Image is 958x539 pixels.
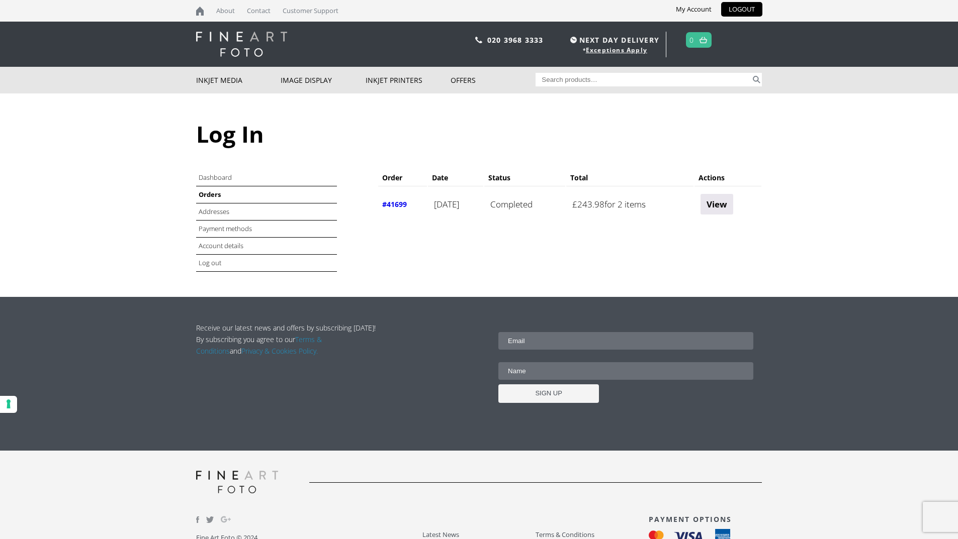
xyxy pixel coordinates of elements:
[434,198,459,210] time: [DATE]
[366,67,451,93] a: Inkjet Printers
[281,67,366,93] a: Image Display
[487,35,544,45] a: 020 3968 3333
[199,224,252,233] a: Payment methods
[498,362,753,380] input: Name
[668,2,719,17] a: My Account
[488,173,510,182] span: Status
[382,173,402,182] span: Order
[570,37,577,43] img: time.svg
[570,173,588,182] span: Total
[196,32,287,57] img: logo-white.svg
[196,516,199,523] img: facebook.svg
[498,384,599,403] input: SIGN UP
[484,186,565,222] td: Completed
[572,198,577,210] span: £
[568,34,659,46] span: NEXT DAY DELIVERY
[498,332,753,350] input: Email
[196,471,279,493] img: logo-grey.svg
[221,514,231,524] img: Google_Plus.svg
[206,516,214,523] img: twitter.svg
[649,514,762,524] h3: PAYMENT OPTIONS
[700,37,707,43] img: basket.svg
[196,67,281,93] a: Inkjet Media
[199,258,221,267] a: Log out
[751,73,762,86] button: Search
[701,194,733,214] a: View order 41699
[566,186,693,222] td: for 2 items
[199,173,232,182] a: Dashboard
[196,119,762,149] h1: Log In
[572,198,604,210] span: 243.98
[451,67,536,93] a: Offers
[536,73,751,86] input: Search products…
[199,190,221,199] a: Orders
[196,322,381,357] p: Receive our latest news and offers by subscribing [DATE]! By subscribing you agree to our and
[241,346,318,356] a: Privacy & Cookies Policy.
[196,169,366,272] nav: Account pages
[721,2,762,17] a: LOGOUT
[432,173,448,182] span: Date
[699,173,725,182] span: Actions
[199,207,229,216] a: Addresses
[475,37,482,43] img: phone.svg
[586,46,647,54] a: Exceptions Apply
[199,241,243,250] a: Account details
[689,33,694,47] a: 0
[382,199,407,209] a: View order number 41699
